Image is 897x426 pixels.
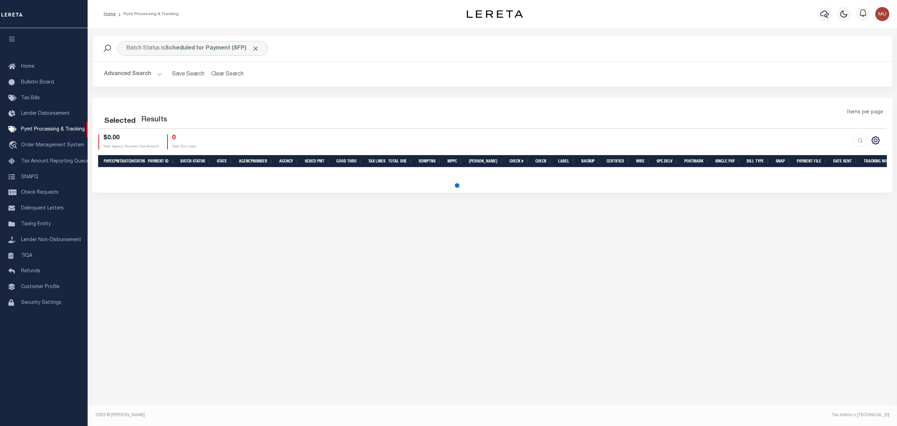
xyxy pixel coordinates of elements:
[21,190,59,195] span: Check Requests
[145,155,178,167] th: Payment ID
[117,41,268,56] div: Click to Edit
[116,11,179,17] li: Pymt Processing & Tracking
[467,10,523,18] img: logo-dark.svg
[21,300,61,305] span: Security Settings
[21,111,70,116] span: Lender Disbursement
[168,67,208,81] button: Save Search
[21,174,38,179] span: SNAPQ
[385,155,416,167] th: Total Due
[682,155,712,167] th: Postmark
[21,285,60,289] span: Customer Profile
[302,155,334,167] th: SCHED PMT
[21,80,54,85] span: Bulletin Board
[21,159,89,164] span: Tax Amount Reporting Queue
[21,127,85,132] span: Pymt Processing & Tracking
[773,155,794,167] th: SNAP
[555,155,578,167] th: Label
[8,141,20,150] i: travel_explore
[654,155,682,167] th: Spc.Delv
[21,238,81,242] span: Lender Non-Disbursement
[104,116,136,127] div: Selected
[578,155,604,167] th: Backup
[875,7,889,21] img: svg+xml;base64,PHN2ZyB4bWxucz0iaHR0cDovL3d3dy53My5vcmcvMjAwMC9zdmciIHBvaW50ZXItZXZlbnRzPSJub25lIi...
[178,155,214,167] th: Batch Status
[365,155,385,167] th: Tax Lines
[445,155,466,167] th: MPPC
[847,109,883,117] span: Items per page
[165,46,259,51] b: Scheduled for Payment (SFP)
[604,155,633,167] th: Certified
[744,155,773,167] th: Bill Type
[861,155,896,167] th: Tracking No
[103,134,159,142] h4: $0.00
[21,253,32,258] span: TIQA
[21,206,64,211] span: Delinquent Letters
[507,155,533,167] th: Check #
[103,144,159,149] p: Total Agency Payment Due Amount
[141,114,167,126] label: Results
[466,155,507,167] th: [PERSON_NAME]
[21,269,40,274] span: Refunds
[236,155,276,167] th: AgencyNumber
[830,155,861,167] th: Date Sent
[208,67,247,81] button: Clear Search
[101,155,145,167] th: PayeePmtBatchStatus
[276,155,302,167] th: Agency
[104,12,116,16] a: Home
[172,144,196,149] p: Total Tax Lines
[712,155,744,167] th: Single Pay
[172,134,196,142] h4: 0
[21,143,84,148] span: Order Management System
[533,155,555,167] th: Check
[794,155,830,167] th: Payment File
[104,67,162,81] button: Advanced Search
[21,96,40,101] span: Tax Bills
[214,155,236,167] th: State
[416,155,445,167] th: Rdmptns
[633,155,654,167] th: Wire
[252,45,259,52] span: Click to Remove
[21,64,34,69] span: Home
[334,155,365,167] th: Good Thru
[21,222,51,227] span: Taxing Entity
